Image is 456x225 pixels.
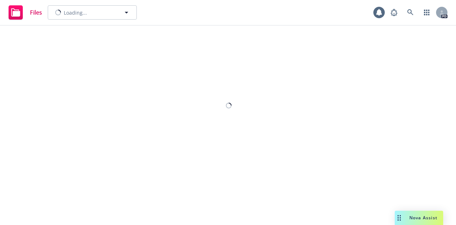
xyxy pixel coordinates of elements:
[387,5,401,20] a: Report a Bug
[30,10,42,15] span: Files
[6,2,45,22] a: Files
[403,5,418,20] a: Search
[64,9,87,16] span: Loading...
[395,211,443,225] button: Nova Assist
[395,211,404,225] div: Drag to move
[48,5,137,20] button: Loading...
[420,5,434,20] a: Switch app
[409,215,437,221] span: Nova Assist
